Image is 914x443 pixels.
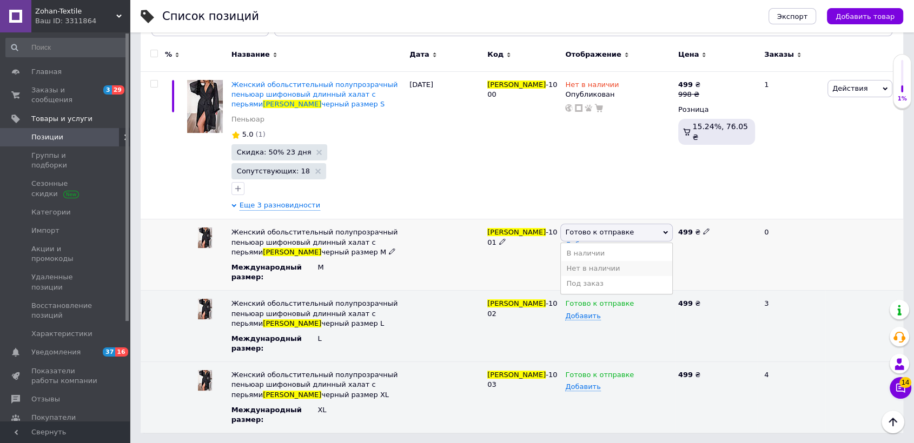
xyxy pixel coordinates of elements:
[836,12,895,21] span: Добавить товар
[678,370,755,380] div: ₴
[237,167,310,174] span: Сопутствующих: 18
[678,299,693,307] b: 499
[758,219,825,291] div: 0
[678,105,755,115] div: Розница
[31,85,100,105] span: Заказы и сообщения
[321,248,386,256] span: черный размер M
[678,371,693,379] b: 499
[115,347,128,357] span: 16
[407,71,485,219] div: [DATE]
[263,391,321,399] span: [PERSON_NAME]
[187,80,223,133] img: Женский обольстительный полупрозрачный пеньюар шифоновый длинный халат с перьями Valerie черный р...
[231,228,398,256] span: Женский обольстительный полупрозрачный пеньюар шифоновый длинный халат с перьями
[231,299,398,327] span: Женский обольстительный полупрозрачный пеньюар шифоновый длинный халат с перьями
[231,115,264,124] a: Пеньюар
[231,263,318,282] div: Международный размер :
[231,405,318,425] div: Международный размер :
[103,347,115,357] span: 37
[31,394,60,404] span: Отзывы
[899,375,911,386] span: 14
[758,71,825,219] div: 1
[31,329,92,339] span: Характеристики
[317,405,404,415] div: XL
[31,244,100,264] span: Акции и промокоды
[565,371,634,382] span: Готово к отправке
[678,90,700,99] div: 998 ₴
[487,299,546,307] span: [PERSON_NAME]
[777,12,807,21] span: Экспорт
[882,411,904,433] button: Наверх
[758,362,825,433] div: 4
[255,130,265,138] span: (1)
[565,299,634,311] span: Готово к отправке
[561,261,672,276] li: Нет в наличии
[565,228,634,236] span: Готово к отправке
[890,377,911,399] button: Чат с покупателем14
[409,50,429,59] span: Дата
[198,299,212,319] img: Женский обольстительный полупрозрачный пеньюар шифоновый длинный халат с перьями Valerie черный р...
[31,114,92,124] span: Товары и услуги
[321,391,389,399] span: черный размер XL
[678,80,693,89] b: 499
[231,371,398,398] span: Женский обольстительный полупрозрачный пеньюар шифоновый длинный халат с перьями
[35,6,116,16] span: Zohan-Textile
[321,100,385,108] span: черный размер S
[35,16,130,26] div: Ваш ID: 3311864
[31,207,71,217] span: Категории
[231,50,270,59] span: Название
[487,228,557,246] span: -1001
[242,130,254,138] span: 5.0
[240,200,320,211] span: Еще 3 разновидности
[561,246,672,261] li: В наличии
[31,301,100,320] span: Восстановление позиций
[231,80,398,108] span: Женский обольстительный полупрозрачный пеньюар шифоновый длинный халат с перьями
[565,312,600,320] span: Добавить
[31,67,62,77] span: Главная
[263,248,321,256] span: [PERSON_NAME]
[487,80,546,89] span: [PERSON_NAME]
[565,382,600,391] span: Добавить
[31,347,81,357] span: Уведомления
[678,50,699,59] span: Цена
[561,276,672,291] li: Под заказ
[487,228,546,236] span: [PERSON_NAME]
[198,227,212,248] img: Женский обольстительный полупрозрачный пеньюар шифоновый длинный халат с перьями Valerie черный р...
[103,85,112,95] span: 3
[565,90,673,99] div: Опубликован
[678,228,693,236] b: 499
[565,80,619,92] span: Нет в наличии
[678,80,700,90] div: ₴
[31,413,76,422] span: Покупатели
[487,299,557,317] span: -1002
[321,319,384,327] span: черный размер L
[31,179,100,198] span: Сезонные скидки
[5,38,127,57] input: Поиск
[769,8,816,24] button: Экспорт
[487,371,546,379] span: [PERSON_NAME]
[317,263,404,272] div: M
[827,8,903,24] button: Добавить товар
[678,227,755,237] div: ₴
[237,149,312,156] span: Скидка: 50% 23 дня
[263,319,321,327] span: [PERSON_NAME]
[263,100,321,108] span: [PERSON_NAME]
[198,370,212,391] img: Женский обольстительный полупрозрачный пеньюар шифоновый длинный халат с перьями Valerie черный р...
[317,334,404,344] div: L
[487,80,557,98] span: -1000
[893,95,911,103] div: 1%
[487,50,504,59] span: Код
[764,50,794,59] span: Заказы
[678,299,755,308] div: ₴
[231,80,398,108] a: Женский обольстительный полупрозрачный пеньюар шифоновый длинный халат с перьями[PERSON_NAME]черн...
[31,226,59,236] span: Импорт
[692,122,747,142] span: 15.24%, 76.05 ₴
[31,151,100,170] span: Группы и подборки
[112,85,124,95] span: 29
[832,84,867,92] span: Действия
[31,366,100,386] span: Показатели работы компании
[758,291,825,362] div: 3
[231,334,318,353] div: Международный размер :
[31,132,63,142] span: Позиции
[31,272,100,292] span: Удаленные позиции
[565,50,621,59] span: Отображение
